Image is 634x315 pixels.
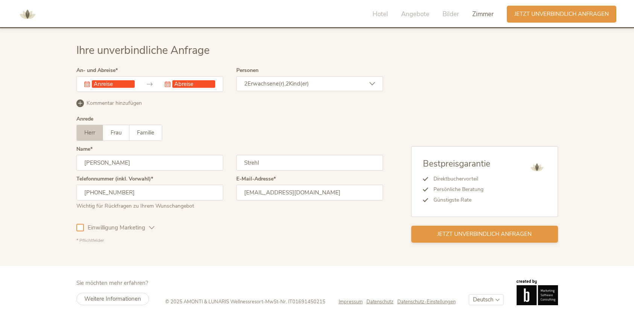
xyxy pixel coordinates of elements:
[528,158,546,177] img: AMONTI & LUNARIS Wellnessresort
[76,176,153,182] label: Telefonnummer (inkl. Vorwahl)
[76,279,148,287] span: Sie möchten mehr erfahren?
[111,129,122,136] span: Frau
[76,147,93,152] label: Name
[236,176,276,182] label: E-Mail-Adresse
[401,10,429,18] span: Angebote
[92,80,135,88] input: Anreise
[76,68,118,73] label: An- und Abreise
[76,237,383,244] div: * Pflichtfelder
[244,80,248,87] span: 2
[437,230,532,238] span: Jetzt unverbindlich anfragen
[265,298,325,305] span: MwSt-Nr. IT01691450215
[236,185,383,200] input: E-Mail-Adresse
[286,80,289,87] span: 2
[517,280,558,305] img: Brandnamic GmbH | Leading Hospitality Solutions
[165,298,263,305] span: © 2025 AMONTI & LUNARIS Wellnessresort
[16,3,39,26] img: AMONTI & LUNARIS Wellnessresort
[289,80,309,87] span: Kind(er)
[428,184,490,195] li: Persönliche Beratung
[84,129,95,136] span: Herr
[84,295,141,303] span: Weitere Informationen
[76,155,223,171] input: Vorname
[76,200,223,210] div: Wichtig für Rückfragen zu Ihrem Wunschangebot
[76,185,223,200] input: Telefonnummer (inkl. Vorwahl)
[339,298,366,305] a: Impressum
[84,224,149,232] span: Einwilligung Marketing
[76,116,93,122] div: Anrede
[428,195,490,205] li: Günstigste Rate
[397,298,456,305] a: Datenschutz-Einstellungen
[76,293,149,305] a: Weitere Informationen
[248,80,286,87] span: Erwachsene(r),
[366,298,394,305] span: Datenschutz
[87,99,142,107] span: Kommentar hinzufügen
[76,43,210,58] span: Ihre unverbindliche Anfrage
[423,158,490,170] span: Bestpreisgarantie
[339,298,363,305] span: Impressum
[472,10,494,18] span: Zimmer
[236,68,258,73] label: Personen
[514,10,609,18] span: Jetzt unverbindlich anfragen
[16,11,39,17] a: AMONTI & LUNARIS Wellnessresort
[366,298,397,305] a: Datenschutz
[263,298,265,305] span: -
[137,129,154,136] span: Familie
[428,174,490,184] li: Direktbuchervorteil
[172,80,215,88] input: Abreise
[236,155,383,171] input: Nachname
[372,10,388,18] span: Hotel
[442,10,459,18] span: Bilder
